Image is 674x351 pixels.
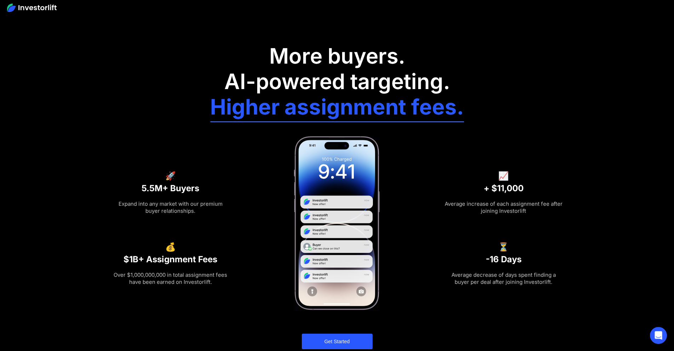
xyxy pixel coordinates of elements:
h3: 5.5M+ Buyers [142,183,199,196]
h6: 📈 [498,172,509,180]
div: Average decrease of days spent finding a buyer per deal after joining Investorlift. [444,271,563,286]
h1: Higher assignment fees. [210,94,464,122]
div: Expand into any market with our premium buyer relationships. [111,200,230,215]
a: Get Started [302,334,373,349]
h3: $1B+ Assignment Fees [123,254,217,267]
h1: More buyers. AI-powered targeting. [210,43,464,94]
h3: + $11,000 [484,183,524,196]
h3: -16 Days [486,254,522,267]
div: Over $1,000,000,000 in total assignment fees have been earned on Investorlift. [111,271,230,286]
h6: 🚀 [165,172,176,180]
h6: ⏳ [498,244,509,251]
div: Open Intercom Messenger [650,327,667,344]
h6: 💰 [165,244,176,251]
div: Average increase of each assignment fee after joining Investorlift [444,200,563,215]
